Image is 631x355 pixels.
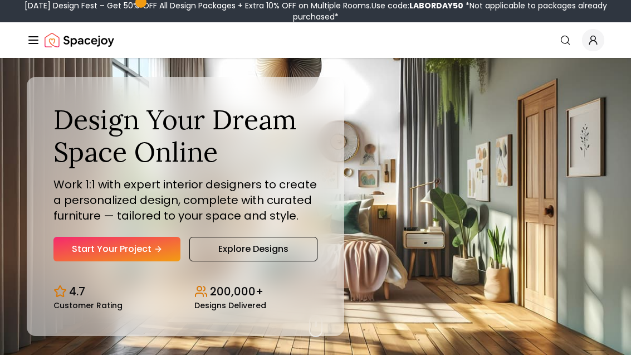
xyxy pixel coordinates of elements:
[189,237,317,261] a: Explore Designs
[27,22,604,58] nav: Global
[53,275,317,309] div: Design stats
[69,284,85,299] p: 4.7
[194,301,266,309] small: Designs Delivered
[53,237,180,261] a: Start Your Project
[210,284,263,299] p: 200,000+
[45,29,114,51] a: Spacejoy
[45,29,114,51] img: Spacejoy Logo
[53,177,317,223] p: Work 1:1 with expert interior designers to create a personalized design, complete with curated fu...
[53,301,123,309] small: Customer Rating
[53,104,317,168] h1: Design Your Dream Space Online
